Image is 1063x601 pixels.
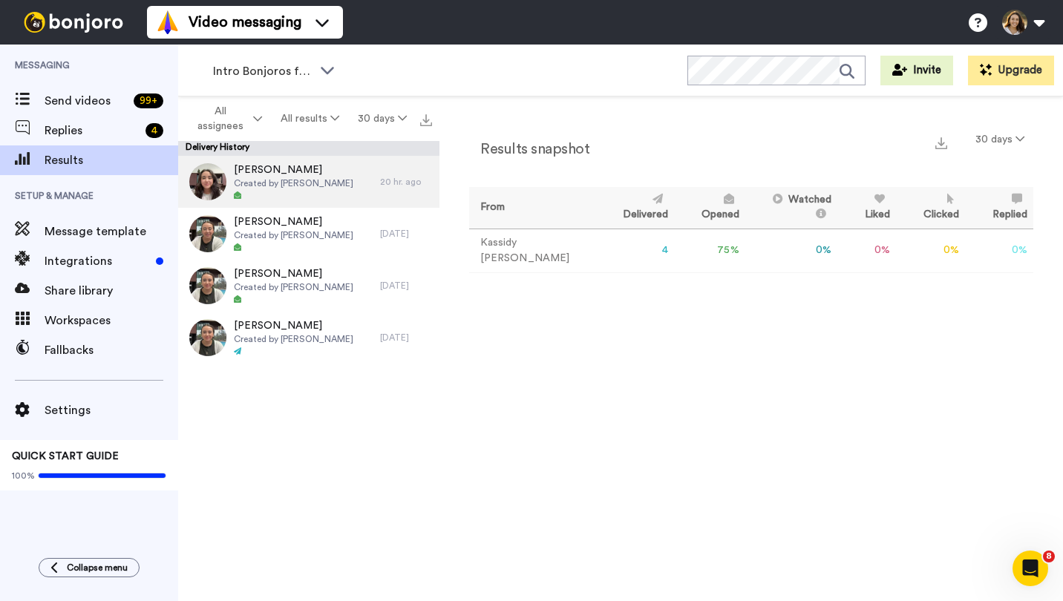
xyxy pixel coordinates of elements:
span: Integrations [45,252,150,270]
img: vm-color.svg [156,10,180,34]
span: All assignees [190,104,250,134]
img: bj-logo-header-white.svg [18,12,129,33]
span: Created by [PERSON_NAME] [234,229,353,241]
a: [PERSON_NAME]Created by [PERSON_NAME][DATE] [178,208,439,260]
th: From [469,187,595,229]
button: Export a summary of each team member’s results that match this filter now. [931,131,952,153]
span: Created by [PERSON_NAME] [234,177,353,189]
span: Results [45,151,178,169]
span: Fallbacks [45,341,178,359]
span: Video messaging [189,12,301,33]
img: 18ae809a-ca60-42db-92fd-2396c8e96e2f-thumb.jpg [189,215,226,252]
th: Delivered [595,187,674,229]
span: [PERSON_NAME] [234,318,353,333]
span: [PERSON_NAME] [234,266,353,281]
button: 30 days [966,126,1033,153]
span: Intro Bonjoros for NTXGD [213,62,313,80]
img: 4f89e477-d525-4d93-a7b4-547c43fef5c0-thumb.jpg [189,163,226,200]
div: [DATE] [380,228,432,240]
button: 30 days [348,105,416,132]
img: b1990bd8-d3e9-413d-936e-d8ba07e21216-thumb.jpg [189,267,226,304]
span: Share library [45,282,178,300]
td: 75 % [674,229,745,272]
span: 100% [12,470,35,482]
span: Created by [PERSON_NAME] [234,281,353,293]
span: Workspaces [45,312,178,329]
div: 20 hr. ago [380,176,432,188]
a: [PERSON_NAME]Created by [PERSON_NAME][DATE] [178,312,439,364]
span: Settings [45,401,178,419]
td: Kassidy [PERSON_NAME] [469,229,595,272]
span: Collapse menu [67,562,128,574]
button: Collapse menu [39,558,140,577]
th: Watched [745,187,838,229]
span: QUICK START GUIDE [12,451,119,462]
th: Clicked [896,187,965,229]
td: 0 % [837,229,896,272]
td: 4 [595,229,674,272]
span: [PERSON_NAME] [234,214,353,229]
div: 99 + [134,93,163,108]
span: Replies [45,122,140,139]
td: 0 % [896,229,965,272]
td: 0 % [745,229,838,272]
span: [PERSON_NAME] [234,162,353,177]
span: Created by [PERSON_NAME] [234,333,353,345]
a: [PERSON_NAME]Created by [PERSON_NAME]20 hr. ago [178,156,439,208]
span: 8 [1043,551,1055,562]
button: All assignees [181,98,272,139]
iframe: Intercom live chat [1013,551,1048,586]
div: [DATE] [380,280,432,292]
button: Export all results that match these filters now. [416,108,436,130]
a: [PERSON_NAME]Created by [PERSON_NAME][DATE] [178,260,439,312]
th: Replied [965,187,1033,229]
td: 0 % [965,229,1033,272]
button: Upgrade [968,56,1054,85]
div: [DATE] [380,332,432,344]
button: All results [272,105,349,132]
div: 4 [145,123,163,138]
span: Message template [45,223,178,240]
img: export.svg [420,114,432,126]
th: Liked [837,187,896,229]
span: Send videos [45,92,128,110]
h2: Results snapshot [469,141,589,157]
th: Opened [674,187,745,229]
button: Invite [880,56,953,85]
img: export.svg [935,137,947,149]
div: Delivery History [178,141,439,156]
img: b1990bd8-d3e9-413d-936e-d8ba07e21216-thumb.jpg [189,319,226,356]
